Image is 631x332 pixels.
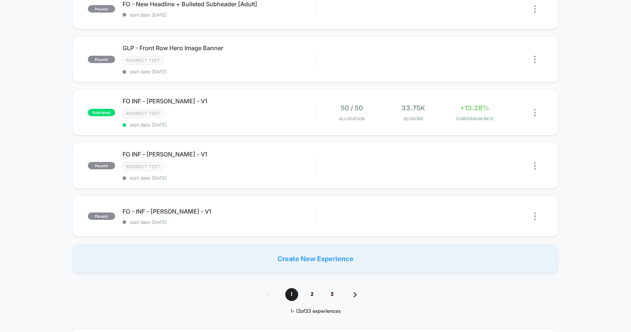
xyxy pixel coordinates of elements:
span: Redirect Test [123,56,163,65]
span: FO - INF - [PERSON_NAME] - V1 [123,208,315,215]
span: 2 [306,288,318,301]
img: close [534,56,536,63]
img: close [534,162,536,170]
span: paused [88,56,115,63]
span: start date: [DATE] [123,12,315,18]
span: Redirect Test [123,109,163,118]
div: 1 - 12 of 33 experiences [260,308,372,315]
span: start date: [DATE] [123,175,315,181]
span: Redirect Test [123,162,163,171]
span: FO INF - [PERSON_NAME] - V1 [123,97,315,105]
span: CONVERSION RATE [446,116,503,121]
span: 3 [326,288,339,301]
span: paused [88,5,115,13]
span: start date: [DATE] [123,122,315,128]
span: paused [88,212,115,220]
span: Sessions [385,116,442,121]
span: start date: [DATE] [123,69,315,75]
img: close [534,212,536,220]
span: 1 [285,288,298,301]
span: +13.28% [460,104,489,112]
span: paused [88,162,115,169]
div: Create New Experience [73,244,559,273]
img: close [534,109,536,117]
img: pagination forward [354,292,357,297]
span: Allocation [339,116,365,121]
span: published [88,109,115,116]
span: 33.75k [401,104,425,112]
span: start date: [DATE] [123,219,315,225]
span: FO - New Headline + Bulleted Subheader [Adult] [123,0,315,8]
span: FO INF - [PERSON_NAME] - V1 [123,151,315,158]
span: 50 / 50 [341,104,363,112]
img: close [534,5,536,13]
span: GLP - Front Row Hero Image Banner [123,44,315,52]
